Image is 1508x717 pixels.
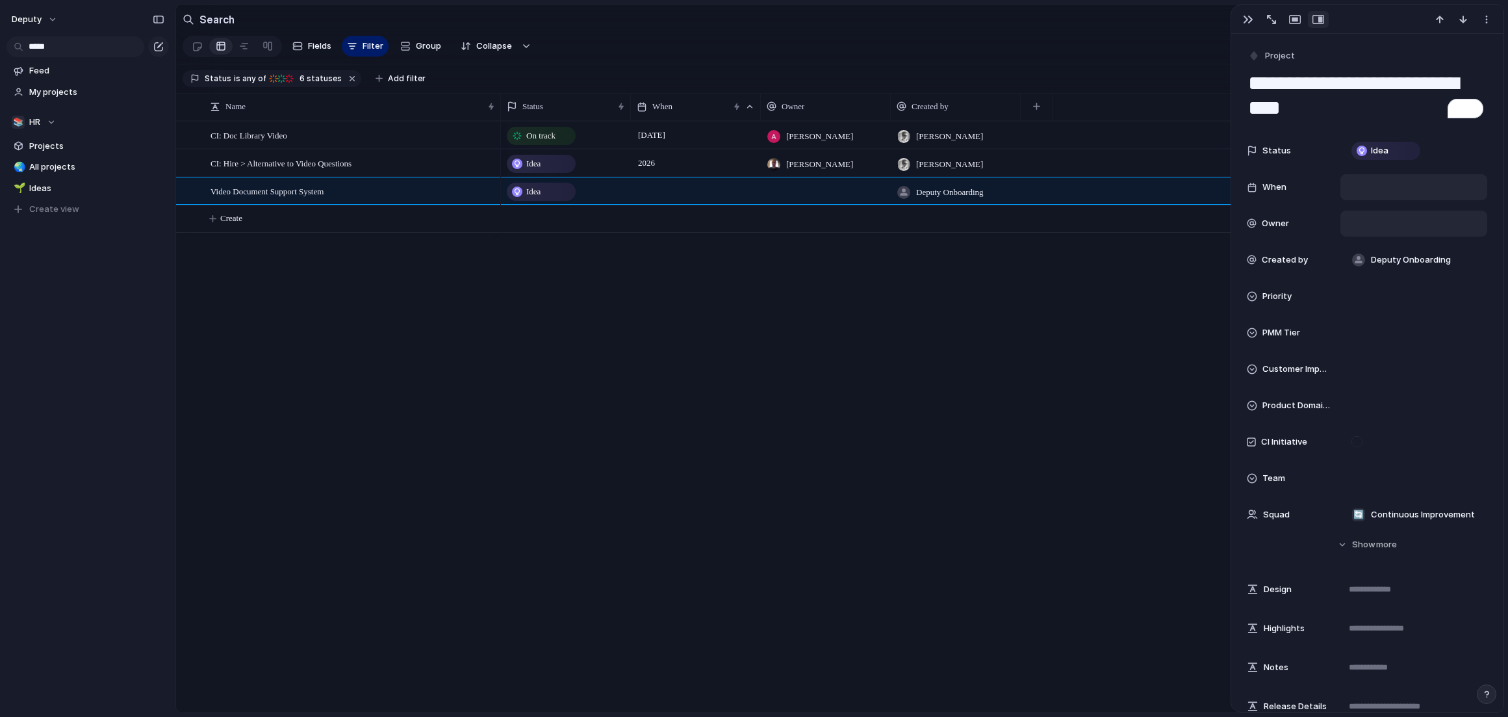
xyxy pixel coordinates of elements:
[916,130,983,143] span: [PERSON_NAME]
[1352,538,1375,551] span: Show
[296,73,307,83] span: 6
[29,64,164,77] span: Feed
[6,112,169,132] button: 📚HR
[522,100,543,113] span: Status
[14,181,23,196] div: 🌱
[1264,700,1327,713] span: Release Details
[211,183,324,198] span: Video Document Support System
[1352,508,1365,521] div: 🔄
[453,36,518,57] button: Collapse
[1262,326,1300,339] span: PMM Tier
[225,100,246,113] span: Name
[1263,508,1290,521] span: Squad
[6,157,169,177] a: 🌏All projects
[29,86,164,99] span: My projects
[342,36,389,57] button: Filter
[394,36,448,57] button: Group
[1262,290,1292,303] span: Priority
[652,100,672,113] span: When
[1376,538,1397,551] span: more
[368,70,433,88] button: Add filter
[220,212,242,225] span: Create
[29,182,164,195] span: Ideas
[29,203,79,216] span: Create view
[526,157,541,170] span: Idea
[782,100,804,113] span: Owner
[1262,399,1330,412] span: Product Domain Area
[1246,47,1299,66] button: Project
[786,130,853,143] span: [PERSON_NAME]
[526,129,556,142] span: On track
[199,12,235,27] h2: Search
[29,140,164,153] span: Projects
[205,73,231,85] span: Status
[363,40,383,53] span: Filter
[1262,144,1291,157] span: Status
[388,73,426,85] span: Add filter
[1262,217,1289,230] span: Owner
[12,116,25,129] div: 📚
[6,61,169,81] a: Feed
[526,185,541,198] span: Idea
[1371,508,1475,521] span: Continuous Improvement
[6,179,169,198] a: 🌱Ideas
[14,160,23,175] div: 🌏
[308,40,331,53] span: Fields
[916,186,984,199] span: Deputy Onboarding
[6,200,169,219] button: Create view
[29,116,40,129] span: HR
[786,158,853,171] span: [PERSON_NAME]
[1264,583,1292,596] span: Design
[1264,622,1305,635] span: Highlights
[240,73,266,85] span: any of
[12,13,42,26] span: deputy
[1247,533,1487,556] button: Showmore
[296,73,342,85] span: statuses
[6,83,169,102] a: My projects
[1262,254,1308,267] span: Created by
[234,73,240,85] span: is
[635,127,669,143] span: [DATE]
[1262,472,1285,485] span: Team
[267,72,344,86] button: 6 statuses
[211,127,287,142] span: CI: Doc Library Video
[916,158,983,171] span: [PERSON_NAME]
[1261,436,1307,449] span: CI Initiative
[287,36,337,57] button: Fields
[211,155,351,170] span: CI: Hire > Alternative to Video Questions
[12,161,25,174] button: 🌏
[416,40,441,53] span: Group
[1371,254,1451,267] span: Deputy Onboarding
[6,9,64,30] button: deputy
[231,72,268,86] button: isany of
[1247,70,1487,122] textarea: To enrich screen reader interactions, please activate Accessibility in Grammarly extension settings
[1265,49,1295,62] span: Project
[1262,363,1330,376] span: Customer Impact
[635,155,658,171] span: 2026
[1371,144,1388,157] span: Idea
[912,100,949,113] span: Created by
[1262,181,1286,194] span: When
[6,137,169,156] a: Projects
[12,182,25,195] button: 🌱
[1264,661,1288,674] span: Notes
[29,161,164,174] span: All projects
[476,40,512,53] span: Collapse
